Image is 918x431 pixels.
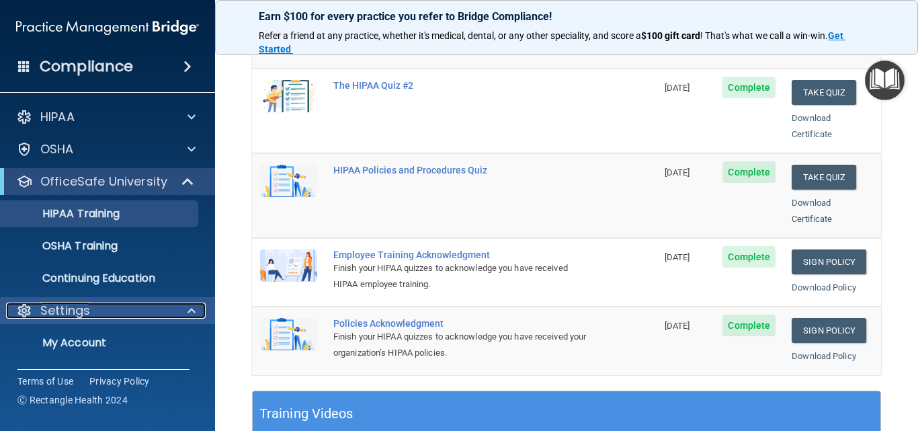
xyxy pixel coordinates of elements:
a: Download Certificate [792,113,832,139]
a: Terms of Use [17,375,73,388]
a: Download Certificate [792,198,832,224]
span: Refer a friend at any practice, whether it's medical, dental, or any other speciality, and score a [259,30,641,41]
a: Download Policy [792,282,856,292]
span: [DATE] [665,252,690,262]
p: OSHA Training [9,239,118,253]
p: Sign Out [9,368,192,382]
div: HIPAA Policies and Procedures Quiz [333,165,589,175]
p: HIPAA [40,109,75,125]
p: Settings [40,303,90,319]
p: Continuing Education [9,272,192,285]
span: [DATE] [665,83,690,93]
button: Take Quiz [792,165,856,190]
div: Finish your HIPAA quizzes to acknowledge you have received your organization’s HIPAA policies. [333,329,589,361]
strong: $100 gift card [641,30,700,41]
span: Complete [722,315,776,336]
p: OSHA [40,141,74,157]
h4: Compliance [40,57,133,76]
span: ! That's what we call a win-win. [700,30,828,41]
span: Complete [722,161,776,183]
span: Complete [722,246,776,268]
div: Policies Acknowledgment [333,318,589,329]
div: The HIPAA Quiz #2 [333,80,589,91]
a: HIPAA [16,109,196,125]
p: HIPAA Training [9,207,120,221]
a: Settings [16,303,196,319]
button: Take Quiz [792,80,856,105]
button: Open Resource Center [865,61,905,100]
a: Privacy Policy [89,375,150,388]
p: Earn $100 for every practice you refer to Bridge Compliance! [259,10,874,23]
a: Download Policy [792,351,856,361]
p: My Account [9,336,192,350]
h5: Training Videos [259,402,353,426]
a: Sign Policy [792,318,866,343]
a: OfficeSafe University [16,173,195,190]
div: Employee Training Acknowledgment [333,249,589,260]
span: Complete [722,77,776,98]
a: OSHA [16,141,196,157]
a: Get Started [259,30,845,54]
span: [DATE] [665,321,690,331]
div: Finish your HIPAA quizzes to acknowledge you have received HIPAA employee training. [333,260,589,292]
p: OfficeSafe University [40,173,167,190]
span: [DATE] [665,167,690,178]
img: PMB logo [16,14,199,41]
a: Sign Policy [792,249,866,274]
span: Ⓒ Rectangle Health 2024 [17,393,128,407]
